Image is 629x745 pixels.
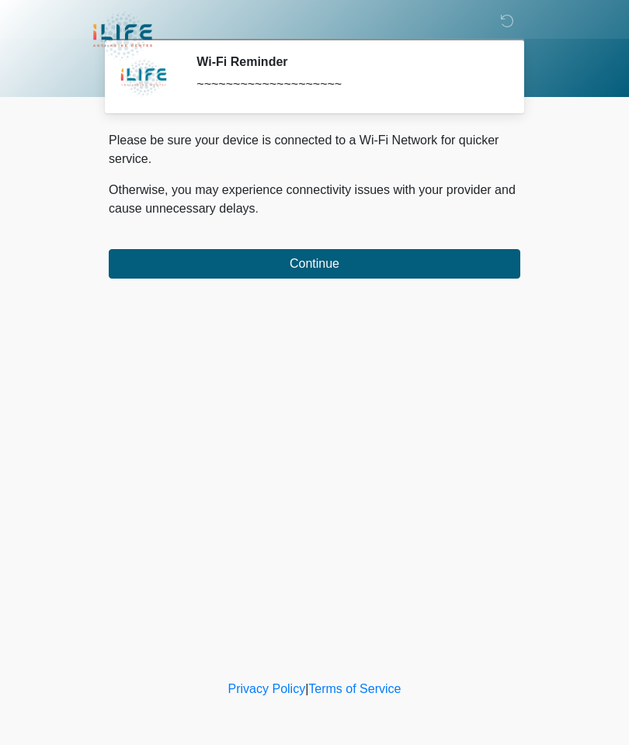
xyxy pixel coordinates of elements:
[120,54,167,101] img: Agent Avatar
[109,181,520,218] p: Otherwise, you may experience connectivity issues with your provider and cause unnecessary delays
[308,682,401,695] a: Terms of Service
[109,131,520,168] p: Please be sure your device is connected to a Wi-Fi Network for quicker service.
[228,682,306,695] a: Privacy Policy
[196,75,497,94] div: ~~~~~~~~~~~~~~~~~~~~
[305,682,308,695] a: |
[109,249,520,279] button: Continue
[255,202,259,215] span: .
[93,12,152,61] img: iLIFE Anti-Aging Center Logo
